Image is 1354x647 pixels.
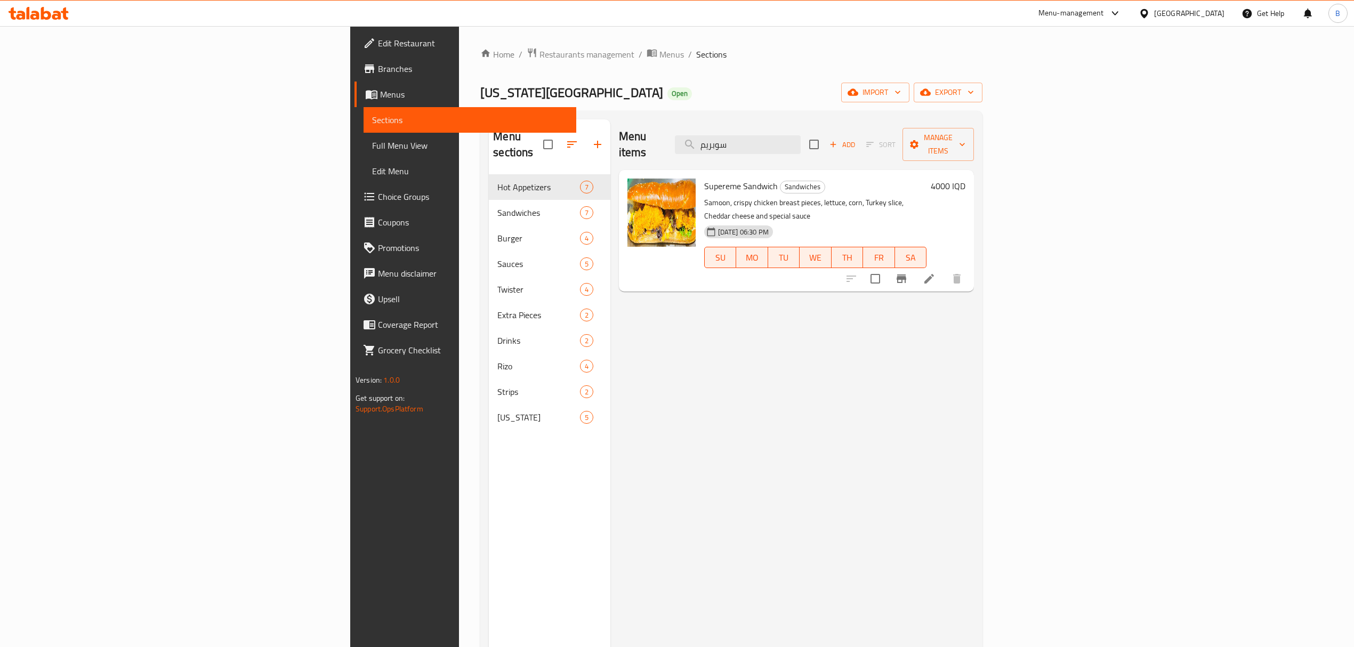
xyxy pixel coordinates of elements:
a: Coupons [354,209,576,235]
span: Twister [497,283,579,296]
span: 1.0.0 [383,373,400,387]
div: Menu-management [1038,7,1104,20]
div: Sandwiches [780,181,825,193]
a: Edit Menu [364,158,576,184]
span: Upsell [378,293,568,305]
span: Menus [380,88,568,101]
div: Extra Pieces2 [489,302,610,328]
button: Add [825,136,859,153]
span: TH [836,250,859,265]
div: Burger4 [489,225,610,251]
a: Menus [647,47,684,61]
span: 4 [581,361,593,371]
li: / [688,48,692,61]
span: Burger [497,232,579,245]
input: search [675,135,801,154]
span: Branches [378,62,568,75]
button: Add section [585,132,610,157]
span: [US_STATE] [497,411,579,424]
span: 2 [581,310,593,320]
span: Grocery Checklist [378,344,568,357]
a: Sections [364,107,576,133]
div: Open [667,87,692,100]
div: Rizo4 [489,353,610,379]
button: FR [863,247,894,268]
div: Sauces5 [489,251,610,277]
li: / [639,48,642,61]
span: SU [709,250,732,265]
a: Branches [354,56,576,82]
button: import [841,83,909,102]
a: Menu disclaimer [354,261,576,286]
span: Hot Appetizers [497,181,579,193]
div: Twister4 [489,277,610,302]
span: Coverage Report [378,318,568,331]
div: items [580,257,593,270]
a: Support.OpsPlatform [356,402,423,416]
span: Strips [497,385,579,398]
span: Restaurants management [539,48,634,61]
div: [US_STATE]5 [489,405,610,430]
span: Sections [696,48,727,61]
span: Supereme Sandwich [704,178,778,194]
a: Grocery Checklist [354,337,576,363]
span: 4 [581,285,593,295]
span: Edit Menu [372,165,568,177]
span: 4 [581,233,593,244]
div: items [580,181,593,193]
span: Sections [372,114,568,126]
span: export [922,86,974,99]
span: Extra Pieces [497,309,579,321]
span: [DATE] 06:30 PM [714,227,773,237]
span: Version: [356,373,382,387]
div: items [580,206,593,219]
span: Add [828,139,857,151]
div: Kentucky [497,411,579,424]
div: Sandwiches7 [489,200,610,225]
div: Rizo [497,360,579,373]
button: delete [944,266,970,292]
div: items [580,283,593,296]
a: Full Menu View [364,133,576,158]
span: B [1335,7,1340,19]
a: Choice Groups [354,184,576,209]
span: FR [867,250,890,265]
span: Menus [659,48,684,61]
span: Open [667,89,692,98]
button: SU [704,247,736,268]
a: Menus [354,82,576,107]
span: Select all sections [537,133,559,156]
span: Drinks [497,334,579,347]
span: Sauces [497,257,579,270]
a: Edit Restaurant [354,30,576,56]
span: Manage items [911,131,965,158]
span: Edit Restaurant [378,37,568,50]
div: items [580,385,593,398]
span: Select section first [859,136,902,153]
button: Branch-specific-item [889,266,914,292]
a: Promotions [354,235,576,261]
span: Full Menu View [372,139,568,152]
span: import [850,86,901,99]
div: items [580,309,593,321]
button: MO [736,247,768,268]
span: Sandwiches [497,206,579,219]
button: TH [832,247,863,268]
span: Get support on: [356,391,405,405]
div: Drinks2 [489,328,610,353]
img: Supereme Sandwich [627,179,696,247]
span: Select to update [864,268,886,290]
span: 5 [581,259,593,269]
span: Coupons [378,216,568,229]
h2: Menu items [619,128,662,160]
h6: 4000 IQD [931,179,965,193]
div: [GEOGRAPHIC_DATA] [1154,7,1224,19]
a: Coverage Report [354,312,576,337]
span: 2 [581,336,593,346]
